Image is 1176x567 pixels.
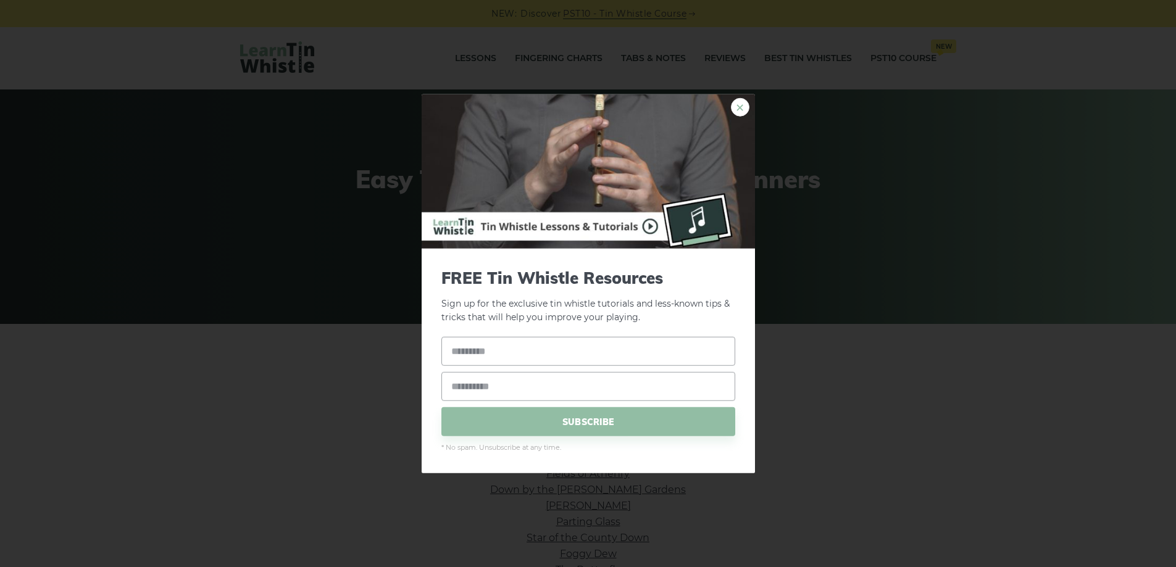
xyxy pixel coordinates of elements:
img: Tin Whistle Buying Guide Preview [422,94,755,248]
span: FREE Tin Whistle Resources [441,268,735,287]
p: Sign up for the exclusive tin whistle tutorials and less-known tips & tricks that will help you i... [441,268,735,325]
span: * No spam. Unsubscribe at any time. [441,442,735,453]
span: SUBSCRIBE [441,407,735,436]
a: × [731,97,749,116]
